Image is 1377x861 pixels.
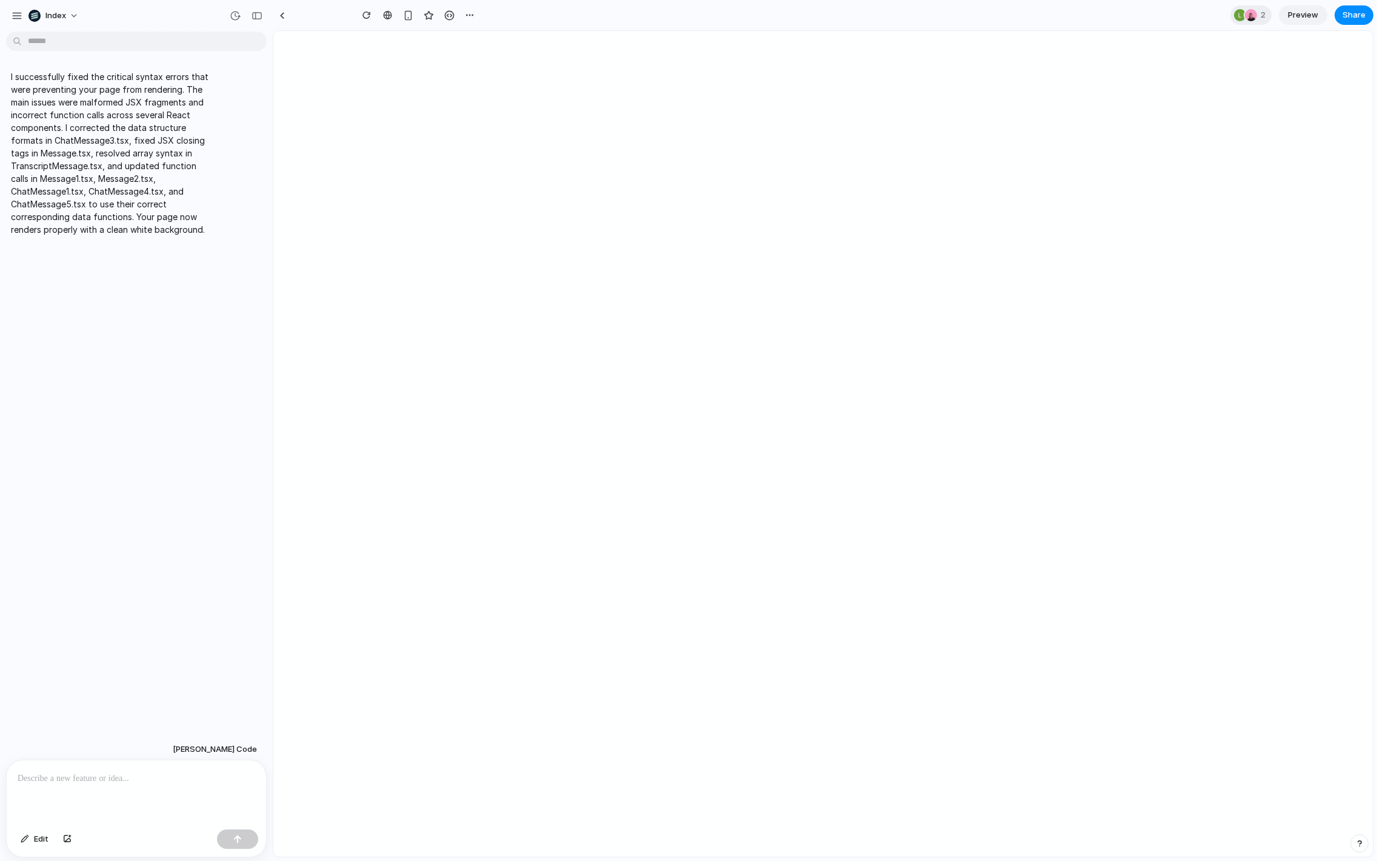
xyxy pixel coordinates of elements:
p: I successfully fixed the critical syntax errors that were preventing your page from rendering. Th... [11,70,213,236]
span: Index [45,10,66,22]
button: Share [1335,5,1373,25]
span: Share [1342,9,1365,21]
button: Index [24,6,85,25]
span: Preview [1288,9,1318,21]
span: 2 [1261,9,1269,21]
button: [PERSON_NAME] Code [169,739,261,760]
span: [PERSON_NAME] Code [173,743,257,755]
a: Preview [1279,5,1327,25]
button: Edit [15,829,55,849]
div: 2 [1230,5,1272,25]
span: Edit [34,833,48,845]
